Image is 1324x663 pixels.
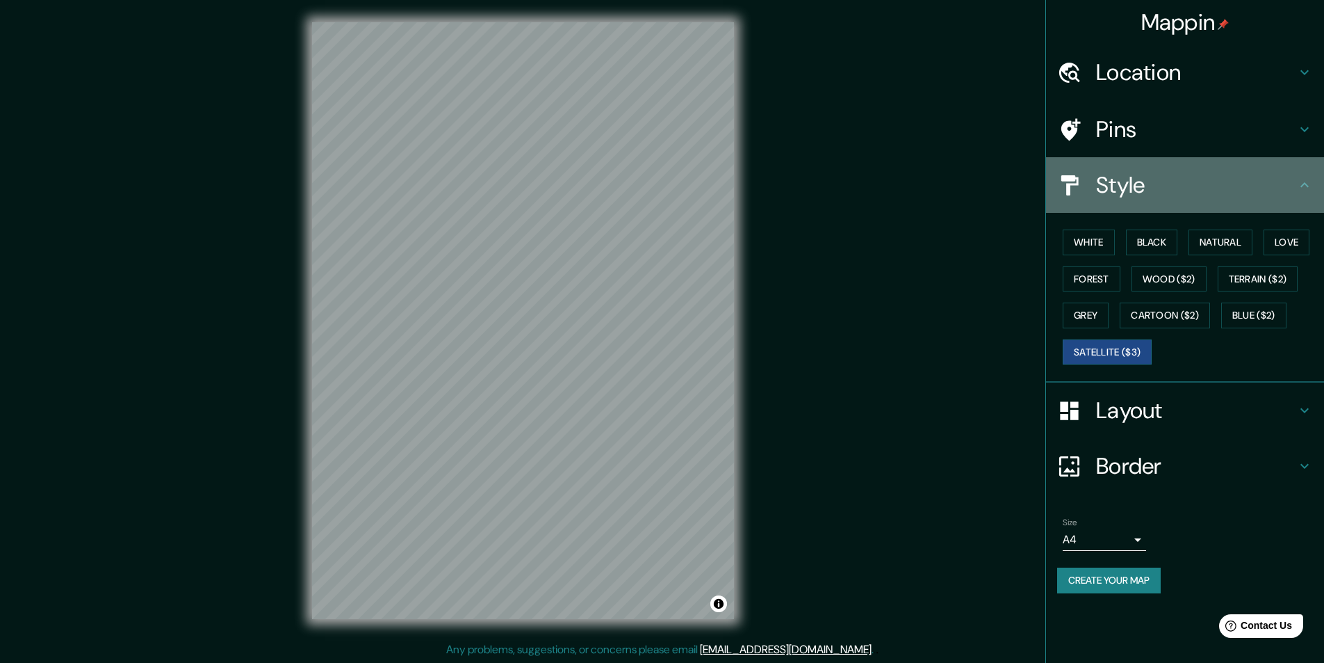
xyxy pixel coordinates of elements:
p: Any problems, suggestions, or concerns please email . [446,641,874,658]
button: Cartoon ($2) [1120,303,1210,328]
h4: Location [1096,58,1296,86]
div: Border [1046,438,1324,494]
button: Blue ($2) [1221,303,1286,328]
h4: Style [1096,171,1296,199]
canvas: Map [312,22,734,619]
button: White [1063,230,1115,255]
h4: Border [1096,452,1296,480]
div: Style [1046,157,1324,213]
button: Black [1126,230,1178,255]
label: Size [1063,517,1077,529]
button: Toggle attribution [710,596,727,612]
button: Wood ($2) [1131,266,1207,292]
button: Satellite ($3) [1063,340,1152,365]
a: [EMAIL_ADDRESS][DOMAIN_NAME] [700,642,872,657]
iframe: Help widget launcher [1200,609,1309,648]
div: A4 [1063,529,1146,551]
div: Layout [1046,383,1324,438]
button: Create your map [1057,568,1161,593]
button: Terrain ($2) [1218,266,1298,292]
h4: Pins [1096,115,1296,143]
button: Love [1264,230,1309,255]
button: Grey [1063,303,1109,328]
h4: Layout [1096,397,1296,424]
div: . [876,641,878,658]
h4: Mappin [1141,8,1229,36]
button: Natural [1188,230,1252,255]
div: . [874,641,876,658]
img: pin-icon.png [1218,19,1229,30]
div: Pins [1046,102,1324,157]
div: Location [1046,45,1324,100]
button: Forest [1063,266,1120,292]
